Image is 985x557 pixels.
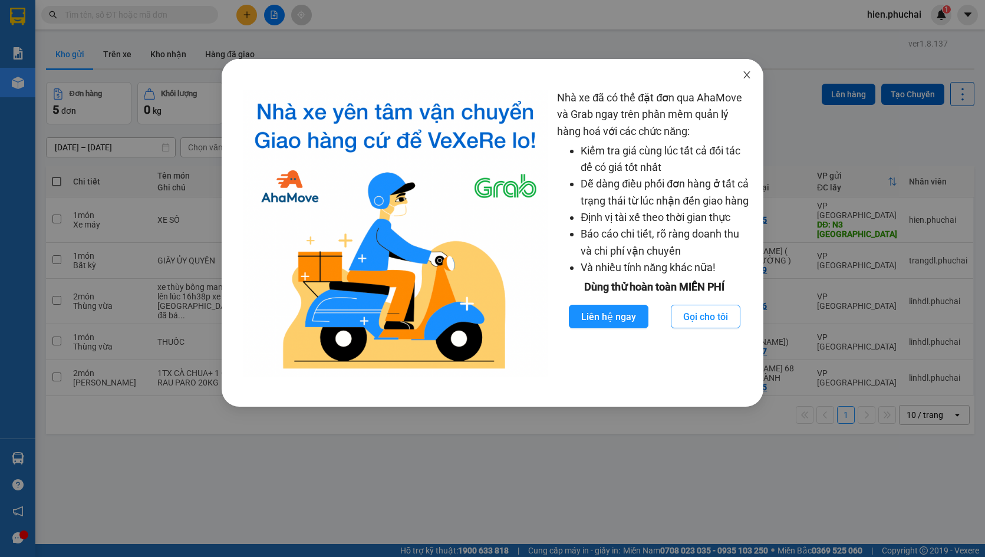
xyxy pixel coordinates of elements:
[581,209,752,226] li: Định vị tài xế theo thời gian thực
[581,226,752,259] li: Báo cáo chi tiết, rõ ràng doanh thu và chi phí vận chuyển
[581,143,752,176] li: Kiểm tra giá cùng lúc tất cả đối tác để có giá tốt nhất
[683,309,728,324] span: Gọi cho tôi
[243,90,548,377] img: logo
[569,305,648,328] button: Liên hệ ngay
[581,259,752,276] li: Và nhiều tính năng khác nữa!
[557,279,752,295] div: Dùng thử hoàn toàn MIỄN PHÍ
[742,70,752,80] span: close
[671,305,740,328] button: Gọi cho tôi
[581,309,636,324] span: Liên hệ ngay
[557,90,752,377] div: Nhà xe đã có thể đặt đơn qua AhaMove và Grab ngay trên phần mềm quản lý hàng hoá với các chức năng:
[581,176,752,209] li: Dễ dàng điều phối đơn hàng ở tất cả trạng thái từ lúc nhận đến giao hàng
[730,59,763,92] button: Close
